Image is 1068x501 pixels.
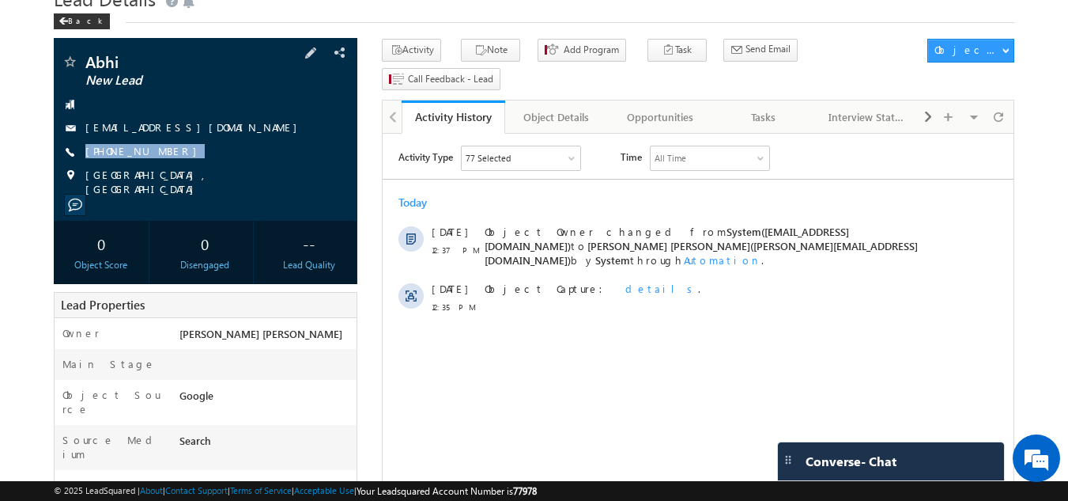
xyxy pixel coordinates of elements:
[54,13,118,26] a: Back
[723,39,798,62] button: Send Email
[238,12,259,36] span: Time
[382,39,441,62] button: Activity
[564,43,619,57] span: Add Program
[215,389,287,410] em: Start Chat
[265,229,353,258] div: --
[265,258,353,272] div: Lead Quality
[54,13,110,29] div: Back
[382,68,500,91] button: Call Feedback - Lead
[175,433,357,455] div: Search
[782,454,794,466] img: carter-drag
[230,485,292,495] a: Terms of Service
[806,454,896,469] span: Converse - Chat
[505,101,609,134] a: Object Details
[161,229,249,258] div: 0
[85,168,330,196] span: [GEOGRAPHIC_DATA], [GEOGRAPHIC_DATA]
[213,120,247,133] span: System
[16,62,67,76] div: Today
[62,433,164,461] label: Source Medium
[165,485,228,495] a: Contact Support
[259,8,297,46] div: Minimize live chat window
[927,39,1014,63] button: Object Actions
[816,101,919,134] a: Interview Status
[16,12,70,36] span: Activity Type
[538,39,626,62] button: Add Program
[21,146,289,375] textarea: Type your message and hit 'Enter'
[58,258,145,272] div: Object Score
[647,39,707,62] button: Task
[102,148,230,161] span: Object Capture:
[58,229,145,258] div: 0
[712,101,816,134] a: Tasks
[85,73,273,89] span: New Lead
[62,326,100,340] label: Owner
[402,101,505,134] a: Activity History
[62,357,156,371] label: Main Stage
[62,478,127,492] label: Channel
[85,144,205,160] span: [PHONE_NUMBER]
[140,485,163,495] a: About
[102,148,564,162] div: .
[243,148,315,161] span: details
[161,258,249,272] div: Disengaged
[294,485,354,495] a: Acceptable Use
[175,478,357,500] div: Paid
[518,108,594,127] div: Object Details
[83,17,128,32] div: 77 Selected
[272,17,304,32] div: All Time
[82,83,266,104] div: Chat with us now
[85,120,305,134] a: [EMAIL_ADDRESS][DOMAIN_NAME]
[27,83,66,104] img: d_60004797649_company_0_60004797649
[102,105,535,133] span: [PERSON_NAME] [PERSON_NAME]([PERSON_NAME][EMAIL_ADDRESS][DOMAIN_NAME])
[61,297,145,313] span: Lead Properties
[79,13,198,36] div: Sales Activity,Program,Email Bounced,Email Link Clicked,Email Marked Spam & 72 more..
[513,485,537,497] span: 77978
[725,108,802,127] div: Tasks
[49,148,85,162] span: [DATE]
[745,42,791,56] span: Send Email
[102,91,466,119] span: System([EMAIL_ADDRESS][DOMAIN_NAME])
[621,108,698,127] div: Opportunities
[934,43,1002,57] div: Object Actions
[413,109,493,124] div: Activity History
[357,485,537,497] span: Your Leadsquared Account Number is
[54,484,537,499] span: © 2025 LeadSquared | | | | |
[102,91,535,133] span: Object Owner changed from to by through .
[301,120,379,133] span: Automation
[828,108,905,127] div: Interview Status
[85,54,273,70] span: Abhi
[461,39,520,62] button: Note
[49,91,85,105] span: [DATE]
[609,101,712,134] a: Opportunities
[179,327,342,340] span: [PERSON_NAME] [PERSON_NAME]
[175,388,357,410] div: Google
[49,166,96,180] span: 12:35 PM
[408,72,493,86] span: Call Feedback - Lead
[49,109,96,123] span: 12:37 PM
[62,388,164,416] label: Object Source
